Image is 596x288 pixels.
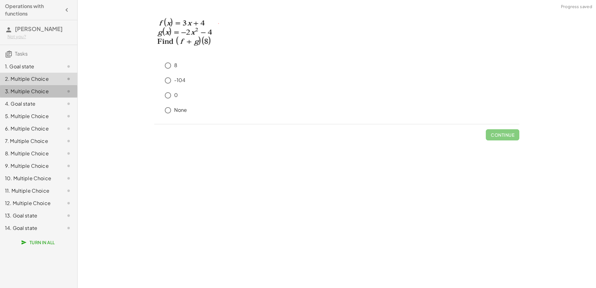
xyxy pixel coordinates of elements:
div: 4. Goal state [5,100,55,107]
div: 5. Multiple Choice [5,112,55,120]
i: Task not started. [65,162,72,170]
div: 13. Goal state [5,212,55,219]
div: Not you? [7,34,72,40]
p: -104 [174,77,186,84]
i: Task not started. [65,125,72,132]
div: 12. Multiple Choice [5,199,55,207]
p: 8 [174,62,177,69]
i: Task not started. [65,88,72,95]
div: 1. Goal state [5,63,55,70]
i: Task not started. [65,212,72,219]
i: Task not started. [65,187,72,194]
div: 8. Multiple Choice [5,150,55,157]
p: None [174,107,187,114]
p: 0 [174,92,178,99]
div: 7. Multiple Choice [5,137,55,145]
span: [PERSON_NAME] [15,25,63,32]
i: Task not started. [65,150,72,157]
i: Task not started. [65,199,72,207]
i: Task not started. [65,175,72,182]
img: 3f90a7e6c34877070274843ed4610e422b7f1f2accf82c1bed53e76a1a80b1b5.png [154,11,219,55]
div: 11. Multiple Choice [5,187,55,194]
div: 2. Multiple Choice [5,75,55,83]
div: 3. Multiple Choice [5,88,55,95]
div: 9. Multiple Choice [5,162,55,170]
span: Tasks [15,50,28,57]
h4: Operations with functions [5,2,61,17]
button: Turn In All [17,237,60,248]
i: Task not started. [65,63,72,70]
div: 6. Multiple Choice [5,125,55,132]
i: Task not started. [65,224,72,232]
div: 10. Multiple Choice [5,175,55,182]
i: Task not started. [65,75,72,83]
i: Task not started. [65,112,72,120]
span: Turn In All [22,240,55,245]
span: Progress saved [561,4,592,10]
div: 14. Goal state [5,224,55,232]
i: Task not started. [65,137,72,145]
i: Task not started. [65,100,72,107]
